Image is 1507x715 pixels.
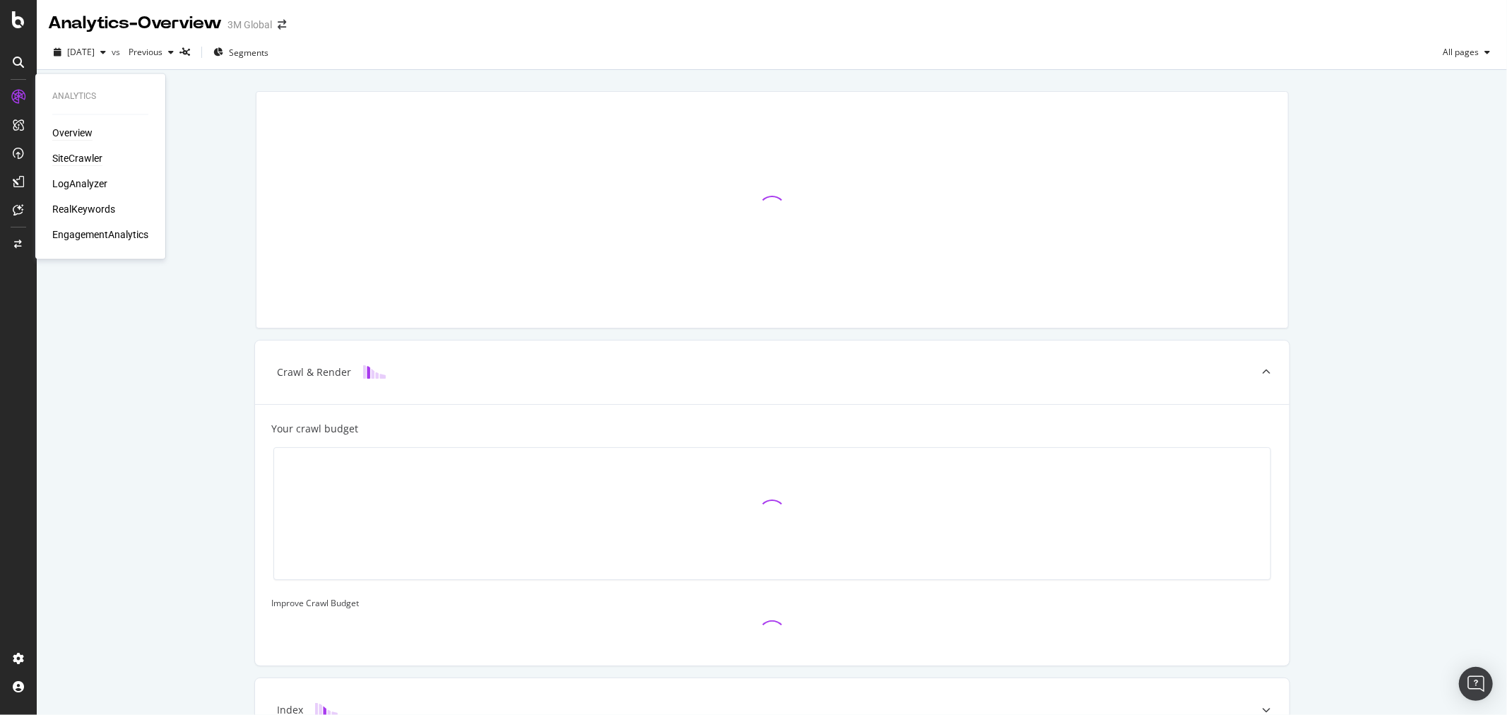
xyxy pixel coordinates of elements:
div: Improve Crawl Budget [272,597,1272,609]
img: block-icon [363,365,386,379]
a: LogAnalyzer [52,177,107,191]
div: Open Intercom Messenger [1459,667,1493,701]
div: Crawl & Render [278,365,352,379]
span: vs [112,46,123,58]
button: All pages [1437,41,1496,64]
div: Analytics - Overview [48,11,222,35]
div: arrow-right-arrow-left [278,20,286,30]
a: Overview [52,126,93,141]
div: Analytics [52,90,148,102]
button: [DATE] [48,41,112,64]
span: All pages [1437,46,1479,58]
a: EngagementAnalytics [52,228,148,242]
button: Segments [208,41,274,64]
span: Segments [229,47,268,59]
div: 3M Global [227,18,272,32]
span: Previous [123,46,162,58]
div: Your crawl budget [272,422,359,436]
a: SiteCrawler [52,152,102,166]
a: RealKeywords [52,203,115,217]
span: 2025 Aug. 17th [67,46,95,58]
button: Previous [123,41,179,64]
